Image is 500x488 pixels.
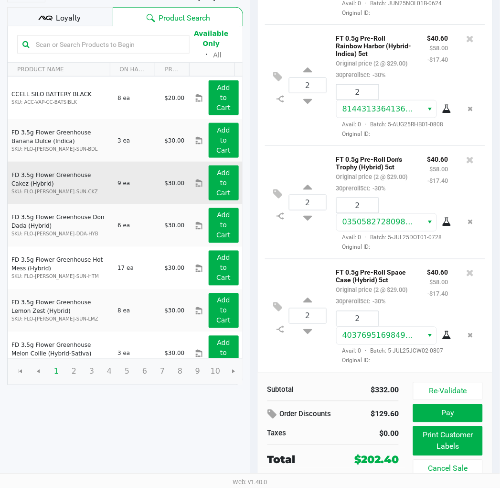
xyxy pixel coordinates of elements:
span: Original ID: [336,356,448,365]
th: PRICE [155,63,189,77]
app-button-loader: Add to Cart [216,339,231,367]
span: $30.00 [164,308,184,314]
span: -30% [371,298,386,305]
span: Loyalty [56,12,81,24]
p: SKU: FLO-[PERSON_NAME]-SUN-HTM [11,273,109,280]
span: 4037695169849202 [342,331,420,340]
span: Go to the previous page [34,368,42,376]
button: Select [423,214,436,231]
app-button-loader: Add to Cart [216,297,231,324]
td: FD 3.5g Flower Greenhouse Don Dada (Hybrid) [8,204,113,247]
inline-svg: Split item qty to new line [272,323,289,336]
td: FD 3.5g Flower Greenhouse Hot Mess (Hybrid) [8,247,113,289]
button: Select [423,100,436,118]
button: Re-Validate [413,382,482,400]
span: Page 10 [206,363,224,381]
span: Page 7 [153,363,171,381]
div: Order Discounts [267,406,351,423]
span: Go to the next page [230,368,237,376]
span: Page 5 [118,363,136,381]
small: 30preroll5ct: [336,185,386,192]
span: Original ID: [336,243,448,252]
p: $40.60 [427,266,448,277]
span: Page 9 [189,363,207,381]
small: -$17.40 [428,290,448,298]
small: 30preroll5ct: [336,71,386,78]
span: $30.00 [164,137,184,144]
td: CCELL SILO BATTERY BLACK [8,77,113,119]
span: 0350582728098986 [342,218,420,227]
button: Add to Cart [209,208,239,243]
app-button-loader: Add to Cart [216,169,231,197]
td: FD 3.5g Flower Greenhouse Cakez (Hybrid) [8,162,113,204]
td: 8 ea [113,289,160,332]
input: Scan or Search Products to Begin [32,37,184,52]
span: Page 3 [83,363,101,381]
p: $40.60 [427,153,448,163]
td: 6 ea [113,204,160,247]
span: Go to the previous page [29,363,47,381]
div: Taxes [267,428,326,439]
span: Go to the first page [11,363,30,381]
span: $30.00 [164,265,184,272]
span: Original ID: [336,130,448,138]
small: $58.00 [430,166,448,173]
span: Page 6 [136,363,154,381]
small: Original price (2 @ $29.00) [336,287,408,294]
p: SKU: FLO-[PERSON_NAME]-SUN-BDL [11,145,109,153]
button: Remove the package from the orderLine [464,100,477,118]
div: $202.40 [354,452,399,468]
small: $58.00 [430,44,448,52]
span: Go to the next page [224,363,243,381]
p: FT 0.5g Pre-Roll Space Case (Hybrid) 5ct [336,266,413,284]
small: -$17.40 [428,177,448,184]
div: $332.00 [340,385,399,396]
div: Data table [8,63,243,358]
span: Avail: 0 Batch: 5-JUL25DOT01-0728 [336,234,442,241]
p: SKU: FLO-[PERSON_NAME]-SUN-LMZ [11,316,109,323]
app-button-loader: Add to Cart [216,211,231,239]
p: FT 0.5g Pre-Roll Don's Trophy (Hybrid) 5ct [336,153,413,171]
span: · [362,121,371,128]
button: Add to Cart [209,336,239,371]
button: Add to Cart [209,80,239,115]
button: Remove the package from the orderLine [464,327,477,344]
button: Add to Cart [209,166,239,200]
span: Avail: 0 Batch: 5-JUL25JCW02-0807 [336,348,444,355]
span: · [362,348,371,355]
span: · [362,234,371,241]
span: $30.00 [164,180,184,187]
td: 17 ea [113,247,160,289]
inline-svg: Split item qty to new line [272,210,289,222]
td: 9 ea [113,162,160,204]
span: Avail: 0 Batch: 5-AUG25RHB01-0808 [336,121,444,128]
span: 8144313364136095 [342,104,420,113]
span: -30% [371,185,386,192]
small: -$17.40 [428,56,448,63]
button: Add to Cart [209,123,239,158]
div: $0.00 [340,428,399,440]
app-button-loader: Add to Cart [216,126,231,154]
button: Add to Cart [209,293,239,328]
span: $30.00 [164,350,184,357]
p: SKU: ACC-VAP-CC-BATSIBLK [11,99,109,106]
small: $58.00 [430,279,448,286]
td: 3 ea [113,119,160,162]
small: Original price (2 @ $29.00) [336,60,408,67]
span: Page 8 [171,363,189,381]
p: $40.60 [427,32,448,42]
td: FD 3.5g Flower Greenhouse Lemon Zest (Hybrid) [8,289,113,332]
div: Subtotal [267,385,326,396]
td: FD 3.5g Flower Greenhouse Melon Collie (Hybrid-Sativa) [8,332,113,375]
span: Product Search [159,12,211,24]
span: -30% [371,71,386,78]
button: Print Customer Labels [413,426,482,456]
td: FD 3.5g Flower Greenhouse Banana Dulce (Indica) [8,119,113,162]
button: Cancel Sale [413,460,482,478]
small: Original price (2 @ $29.00) [336,173,408,180]
button: Add to Cart [209,251,239,286]
p: SKU: FLO-[PERSON_NAME]-SUN-CKZ [11,188,109,195]
th: PRODUCT NAME [8,63,110,77]
button: Remove the package from the orderLine [464,213,477,231]
span: Page 1 [47,363,65,381]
